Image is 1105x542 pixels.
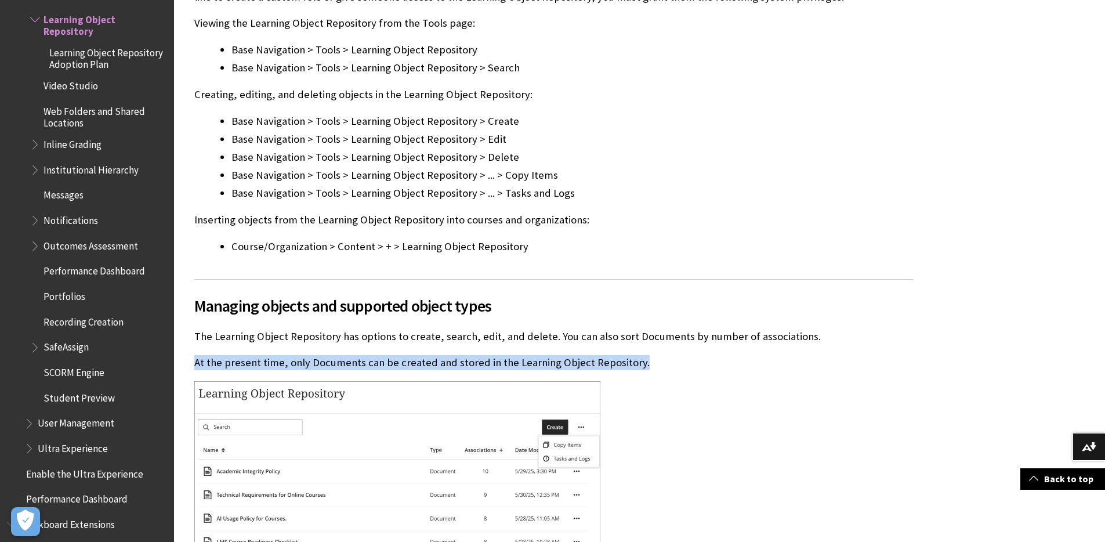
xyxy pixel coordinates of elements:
span: Institutional Hierarchy [44,160,139,176]
span: Web Folders and Shared Locations [44,102,166,129]
p: Inserting objects from the Learning Object Repository into courses and organizations: [194,212,914,227]
span: SCORM Engine [44,363,104,378]
p: Viewing the Learning Object Repository from the Tools page: [194,16,914,31]
span: Notifications [44,211,98,226]
span: Enable the Ultra Experience [26,464,143,480]
li: Base Navigation > Tools > Learning Object Repository [231,42,914,58]
span: SafeAssign [44,338,89,353]
span: Portfolios [44,287,85,302]
span: Performance Dashboard [44,262,145,277]
li: Base Navigation > Tools > Learning Object Repository > ... > Copy Items [231,167,914,183]
span: Messages [44,186,84,201]
li: Base Navigation > Tools > Learning Object Repository > Delete [231,149,914,165]
p: The Learning Object Repository has options to create, search, edit, and delete. You can also sort... [194,329,914,344]
li: Base Navigation > Tools > Learning Object Repository > Search [231,60,914,76]
span: Recording Creation [44,312,124,328]
span: Managing objects and supported object types [194,294,914,318]
span: Ultra Experience [38,439,108,454]
li: Base Navigation > Tools > Learning Object Repository > Edit [231,131,914,147]
p: At the present time, only Documents can be created and stored in the Learning Object Repository. [194,355,914,370]
span: User Management [38,414,114,429]
span: Video Studio [44,77,98,92]
li: Course/Organization > Content > + > Learning Object Repository [231,239,914,255]
span: Learning Object Repository [44,10,166,37]
span: Learning Object Repository Adoption Plan [49,43,166,70]
p: Creating, editing, and deleting objects in the Learning Object Repository: [194,87,914,102]
span: Blackboard Extensions [20,515,115,530]
span: Inline Grading [44,135,102,150]
span: Performance Dashboard [26,490,128,505]
li: Base Navigation > Tools > Learning Object Repository > ... > Tasks and Logs [231,185,914,201]
a: Back to top [1020,468,1105,490]
span: Outcomes Assessment [44,236,138,252]
span: Student Preview [44,388,115,404]
li: Base Navigation > Tools > Learning Object Repository > Create [231,113,914,129]
button: Open Preferences [11,507,40,536]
